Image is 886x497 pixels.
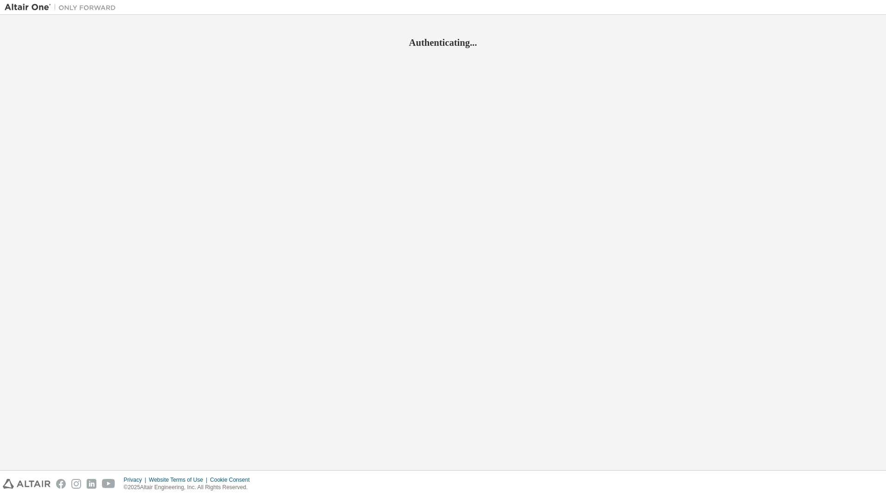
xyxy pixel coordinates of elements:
div: Privacy [124,476,149,484]
img: youtube.svg [102,479,115,489]
div: Cookie Consent [210,476,255,484]
img: linkedin.svg [87,479,96,489]
img: facebook.svg [56,479,66,489]
p: © 2025 Altair Engineering, Inc. All Rights Reserved. [124,484,255,491]
img: altair_logo.svg [3,479,51,489]
img: Altair One [5,3,120,12]
div: Website Terms of Use [149,476,210,484]
h2: Authenticating... [5,37,881,49]
img: instagram.svg [71,479,81,489]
